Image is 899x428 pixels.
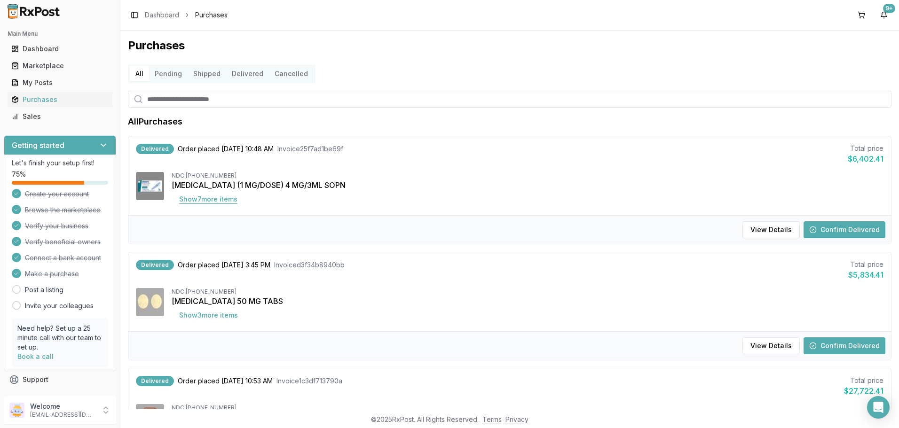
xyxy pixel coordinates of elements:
[8,57,112,74] a: Marketplace
[188,66,226,81] button: Shipped
[30,402,95,411] p: Welcome
[17,352,54,360] a: Book a call
[4,41,116,56] button: Dashboard
[145,10,228,20] nav: breadcrumb
[848,153,883,164] div: $6,402.41
[11,78,109,87] div: My Posts
[136,288,164,316] img: Tivicay 50 MG TABS
[844,376,883,385] div: Total price
[8,30,112,38] h2: Main Menu
[277,144,343,154] span: Invoice 25f7ad1be69f
[848,144,883,153] div: Total price
[25,205,101,215] span: Browse the marketplace
[8,40,112,57] a: Dashboard
[876,8,891,23] button: 9+
[804,337,885,354] button: Confirm Delivered
[136,144,174,154] div: Delivered
[128,38,891,53] h1: Purchases
[844,385,883,397] div: $27,722.41
[25,189,89,199] span: Create your account
[130,66,149,81] button: All
[4,109,116,124] button: Sales
[23,392,55,401] span: Feedback
[742,337,800,354] button: View Details
[4,92,116,107] button: Purchases
[505,415,528,423] a: Privacy
[883,4,895,13] div: 9+
[4,388,116,405] button: Feedback
[8,108,112,125] a: Sales
[136,260,174,270] div: Delivered
[11,44,109,54] div: Dashboard
[25,269,79,279] span: Make a purchase
[17,324,103,352] p: Need help? Set up a 25 minute call with our team to set up.
[9,403,24,418] img: User avatar
[25,301,94,311] a: Invite your colleagues
[8,74,112,91] a: My Posts
[4,75,116,90] button: My Posts
[128,115,182,128] h1: All Purchases
[136,376,174,386] div: Delivered
[804,221,885,238] button: Confirm Delivered
[149,66,188,81] button: Pending
[25,285,63,295] a: Post a listing
[136,172,164,200] img: Ozempic (1 MG/DOSE) 4 MG/3ML SOPN
[172,307,245,324] button: Show3more items
[145,10,179,20] a: Dashboard
[482,415,502,423] a: Terms
[172,288,883,296] div: NDC: [PHONE_NUMBER]
[178,144,274,154] span: Order placed [DATE] 10:48 AM
[848,269,883,280] div: $5,834.41
[195,10,228,20] span: Purchases
[226,66,269,81] button: Delivered
[11,61,109,70] div: Marketplace
[12,140,64,151] h3: Getting started
[172,179,883,191] div: [MEDICAL_DATA] (1 MG/DOSE) 4 MG/3ML SOPN
[274,260,345,270] span: Invoice d3f34b8940bb
[4,371,116,388] button: Support
[172,191,245,208] button: Show7more items
[12,170,26,179] span: 75 %
[178,260,270,270] span: Order placed [DATE] 3:45 PM
[30,411,95,419] p: [EMAIL_ADDRESS][DOMAIN_NAME]
[172,296,883,307] div: [MEDICAL_DATA] 50 MG TABS
[172,404,883,412] div: NDC: [PHONE_NUMBER]
[25,237,101,247] span: Verify beneficial owners
[4,58,116,73] button: Marketplace
[11,112,109,121] div: Sales
[269,66,314,81] button: Cancelled
[178,376,273,386] span: Order placed [DATE] 10:53 AM
[11,95,109,104] div: Purchases
[8,91,112,108] a: Purchases
[276,376,342,386] span: Invoice 1c3df713790a
[25,221,88,231] span: Verify your business
[172,172,883,179] div: NDC: [PHONE_NUMBER]
[12,158,108,168] p: Let's finish your setup first!
[867,396,890,419] div: Open Intercom Messenger
[848,260,883,269] div: Total price
[742,221,800,238] button: View Details
[4,4,64,19] img: RxPost Logo
[25,253,101,263] span: Connect a bank account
